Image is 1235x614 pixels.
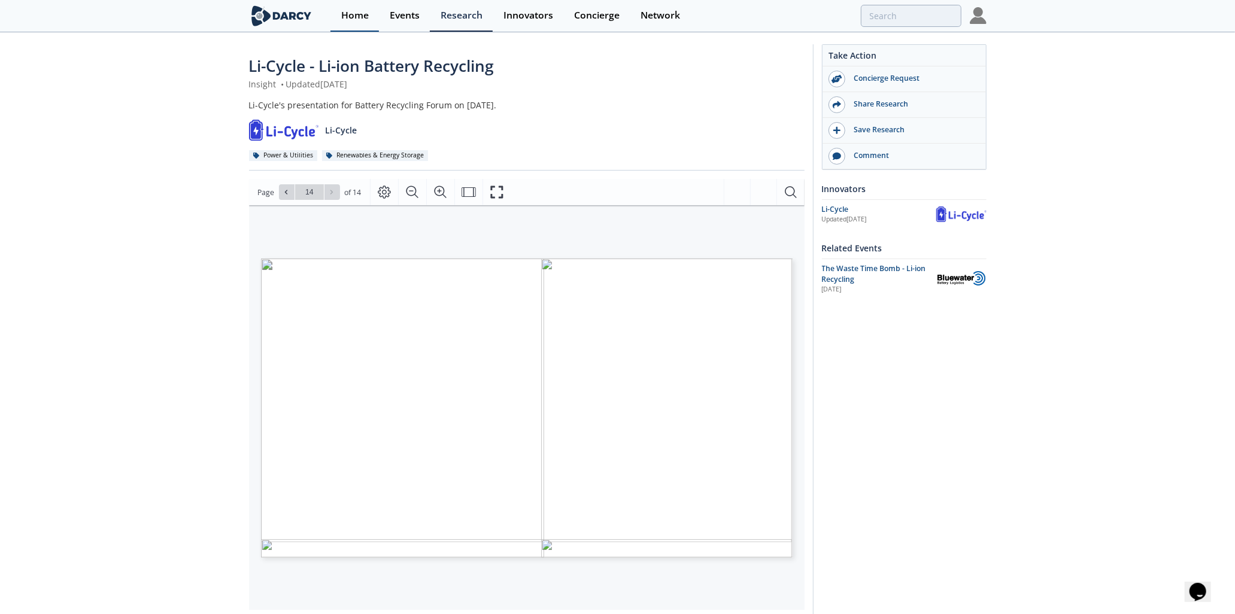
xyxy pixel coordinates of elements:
[822,285,928,294] div: [DATE]
[970,7,987,24] img: Profile
[845,99,979,110] div: Share Research
[822,238,987,259] div: Related Events
[845,124,979,135] div: Save Research
[822,204,936,215] div: Li-Cycle
[1185,566,1223,602] iframe: chat widget
[574,11,620,20] div: Concierge
[249,99,805,111] div: Li-Cycle's presentation for Battery Recycling Forum on [DATE].
[641,11,680,20] div: Network
[822,263,926,284] span: The Waste Time Bomb - Li-ion Recycling
[823,49,986,66] div: Take Action
[249,78,805,90] div: Insight Updated [DATE]
[441,11,483,20] div: Research
[845,73,979,84] div: Concierge Request
[249,5,314,26] img: logo-wide.svg
[325,124,357,136] p: Li-Cycle
[503,11,553,20] div: Innovators
[861,5,961,27] input: Advanced Search
[249,55,494,77] span: Li-Cycle - Li-ion Battery Recycling
[936,270,987,287] img: Bluewater Battery Logistics
[341,11,369,20] div: Home
[390,11,420,20] div: Events
[822,215,936,224] div: Updated [DATE]
[822,178,987,199] div: Innovators
[279,78,286,90] span: •
[322,150,429,161] div: Renewables & Energy Storage
[249,150,318,161] div: Power & Utilities
[845,150,979,161] div: Comment
[822,263,987,295] a: The Waste Time Bomb - Li-ion Recycling [DATE] Bluewater Battery Logistics
[936,206,987,221] img: Li-Cycle
[822,204,987,225] a: Li-Cycle Updated[DATE] Li-Cycle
